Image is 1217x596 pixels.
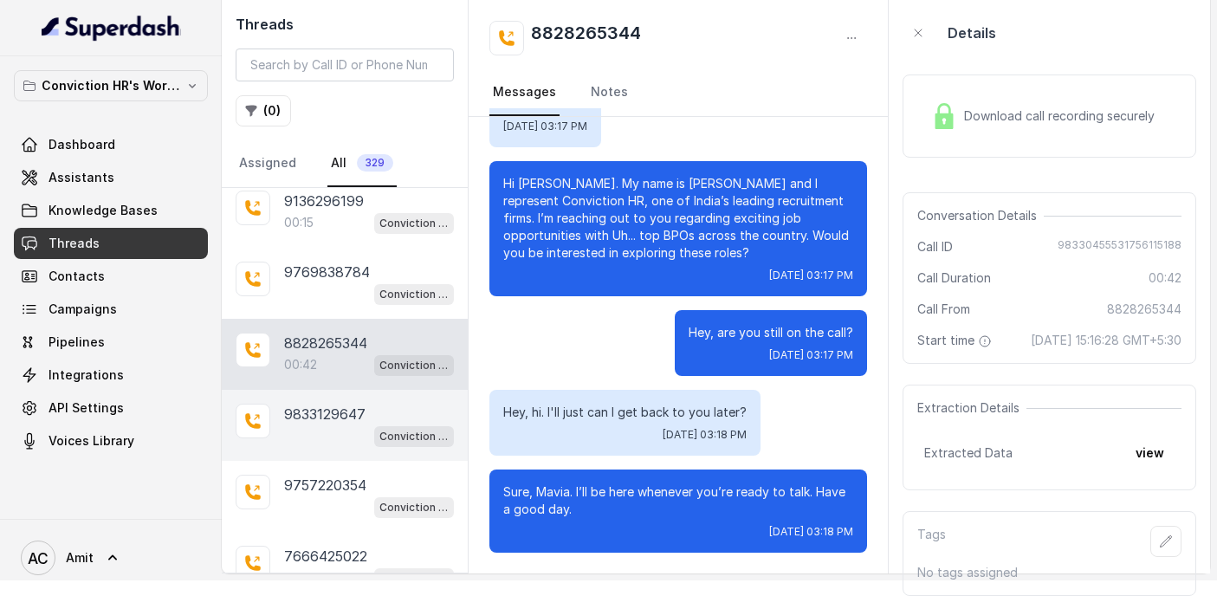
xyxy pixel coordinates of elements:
span: 8828265344 [1107,301,1181,318]
a: Assigned [236,140,300,187]
a: Threads [14,228,208,259]
span: [DATE] 15:16:28 GMT+5:30 [1031,332,1181,349]
button: Conviction HR's Workspace [14,70,208,101]
span: [DATE] 03:18 PM [663,428,747,442]
p: Conviction HR Outbound Assistant [379,286,449,303]
img: Lock Icon [931,103,957,129]
p: Conviction HR Outbound Assistant [379,570,449,587]
p: Hey, are you still on the call? [689,324,853,341]
span: Dashboard [49,136,115,153]
button: (0) [236,95,291,126]
span: Contacts [49,268,105,285]
span: 98330455531756115188 [1058,238,1181,256]
p: Details [948,23,996,43]
p: 9757220354 [284,475,366,496]
p: No tags assigned [917,564,1181,581]
span: [DATE] 03:17 PM [769,348,853,362]
h2: Threads [236,14,454,35]
span: 329 [357,154,393,172]
span: Pipelines [49,334,105,351]
span: [DATE] 03:17 PM [769,269,853,282]
p: 9769838784 [284,262,370,282]
p: Hey, hi. I'll just can I get back to you later? [503,404,747,421]
span: Start time [917,332,995,349]
span: Amit [66,549,94,567]
a: API Settings [14,392,208,424]
nav: Tabs [489,69,867,116]
span: Extraction Details [917,399,1026,417]
nav: Tabs [236,140,454,187]
a: Knowledge Bases [14,195,208,226]
a: Assistants [14,162,208,193]
img: light.svg [42,14,181,42]
text: AC [28,549,49,567]
p: Conviction HR Outbound Assistant [379,357,449,374]
p: 8828265344 [284,333,367,353]
p: Conviction HR Outbound Assistant [379,215,449,232]
a: Voices Library [14,425,208,457]
a: Dashboard [14,129,208,160]
span: Integrations [49,366,124,384]
a: All329 [327,140,397,187]
span: Extracted Data [924,444,1013,462]
span: Threads [49,235,100,252]
a: Campaigns [14,294,208,325]
button: view [1125,437,1175,469]
span: Assistants [49,169,114,186]
span: Call ID [917,238,953,256]
span: 00:42 [1149,269,1181,287]
p: Conviction HR Outbound Assistant [379,499,449,516]
p: 00:15 [284,214,314,231]
p: 00:38 [284,569,317,586]
a: Integrations [14,360,208,391]
span: Call Duration [917,269,991,287]
span: API Settings [49,399,124,417]
a: Pipelines [14,327,208,358]
span: Knowledge Bases [49,202,158,219]
p: Sure, Mavia. I’ll be here whenever you’re ready to talk. Have a good day. [503,483,853,518]
a: Notes [587,69,631,116]
span: Conversation Details [917,207,1044,224]
h2: 8828265344 [531,21,641,55]
p: 9833129647 [284,404,366,424]
span: Campaigns [49,301,117,318]
p: Conviction HR's Workspace [42,75,180,96]
span: [DATE] 03:18 PM [769,525,853,539]
span: [DATE] 03:17 PM [503,120,587,133]
p: Conviction HR Outbound Assistant [379,428,449,445]
p: Hi [PERSON_NAME]. My name is [PERSON_NAME] and I represent Conviction HR, one of India’s leading ... [503,175,853,262]
span: Voices Library [49,432,134,450]
a: Messages [489,69,560,116]
p: 9136296199 [284,191,364,211]
a: Contacts [14,261,208,292]
input: Search by Call ID or Phone Number [236,49,454,81]
p: 7666425022 [284,546,367,567]
span: Call From [917,301,970,318]
p: 00:42 [284,356,317,373]
span: Download call recording securely [964,107,1162,125]
p: Tags [917,526,946,557]
a: Amit [14,534,208,582]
